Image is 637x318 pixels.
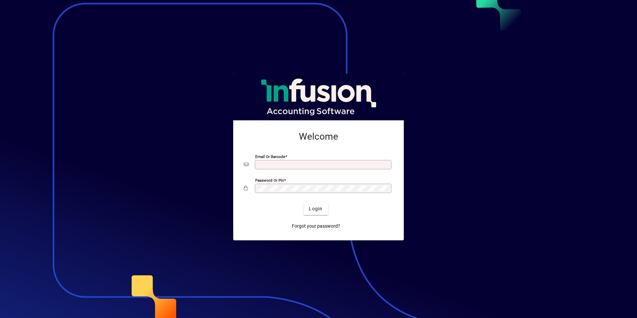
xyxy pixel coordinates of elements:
mat-label: Email or Barcode [255,154,285,159]
span: Forgot your password? [292,223,340,230]
mat-label: Password or Pin [255,178,284,182]
button: Login [304,203,328,215]
a: Forgot your password? [289,220,343,232]
span: Login [309,205,322,212]
h2: Welcome [244,131,393,142]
